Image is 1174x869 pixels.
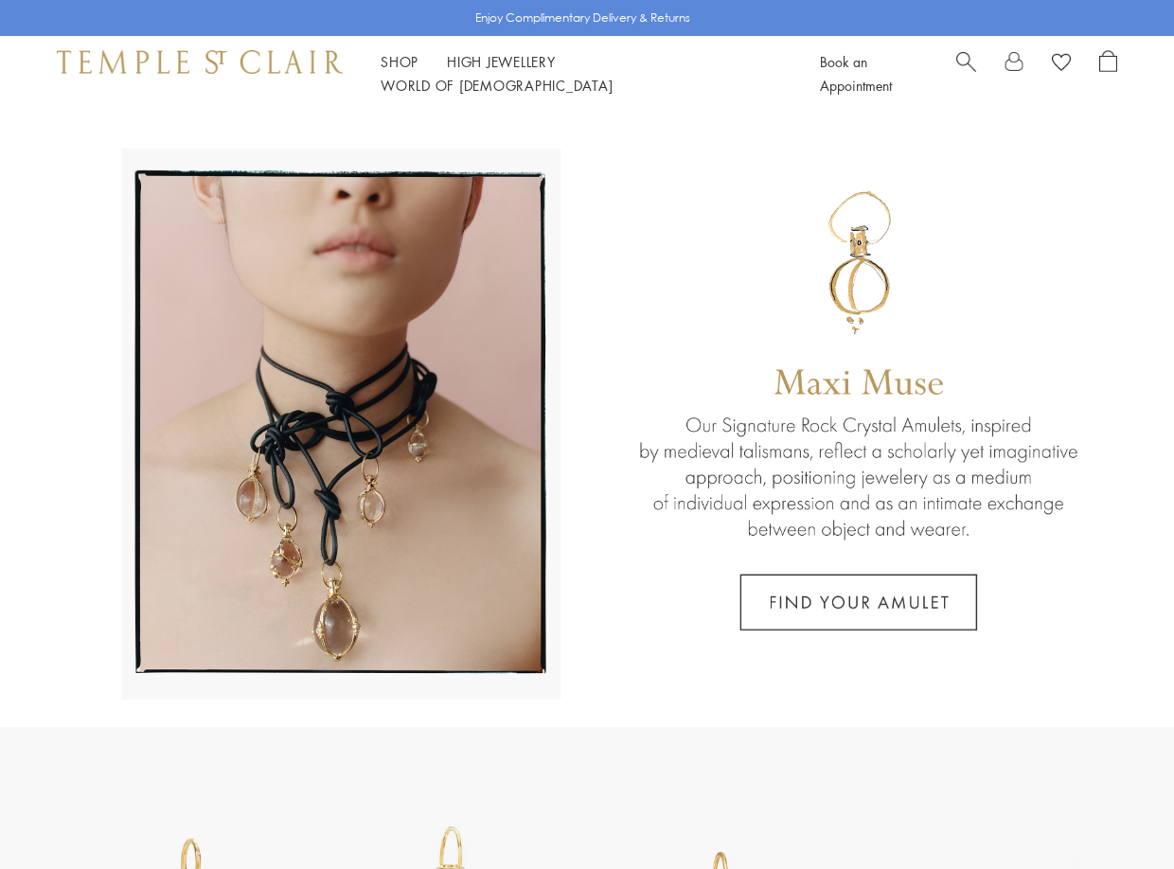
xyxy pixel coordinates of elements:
a: Open Shopping Bag [1099,50,1117,98]
p: Enjoy Complimentary Delivery & Returns [475,9,690,27]
img: Temple St. Clair [57,50,343,73]
a: High JewelleryHigh Jewellery [447,52,556,71]
a: ShopShop [381,52,418,71]
a: World of [DEMOGRAPHIC_DATA]World of [DEMOGRAPHIC_DATA] [381,76,613,95]
a: View Wishlist [1052,50,1071,79]
a: Search [956,50,976,98]
a: Book an Appointment [820,52,892,95]
nav: Main navigation [381,50,777,98]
